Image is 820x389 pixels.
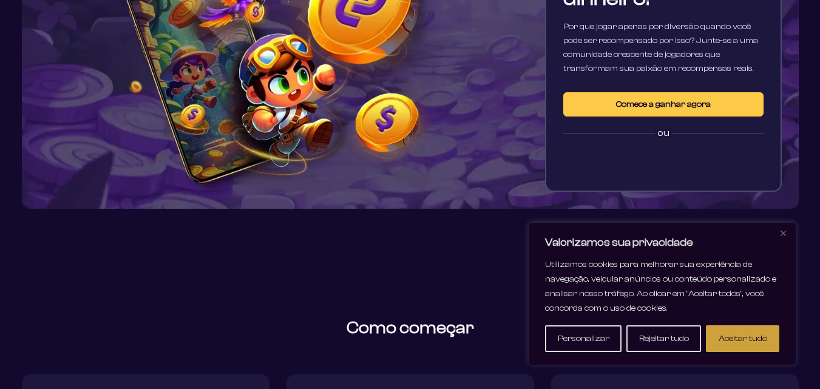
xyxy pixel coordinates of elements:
[657,127,669,138] font: ou
[563,92,763,117] button: Comece a ganhar agora
[545,325,622,352] button: Personalizar
[563,22,758,73] font: Por que jogar apenas por diversão quando você pode ser recompensado por isso? Junte-se a uma comu...
[557,148,769,175] iframe: Botão "Fazer login com o Google"
[616,100,711,109] font: Comece a ganhar agora
[347,318,474,337] font: Como começar
[719,334,767,343] font: Aceitar tudo
[626,325,701,352] button: Rejeitar tudo
[706,325,779,352] button: Aceitar tudo
[776,226,790,240] button: Fechar
[781,231,786,236] img: Fechar
[558,334,609,343] font: Personalizar
[639,334,689,343] font: Rejeitar tudo
[529,223,796,365] div: Valorizamos sua privacidade
[545,260,776,313] font: Utilizamos cookies para melhorar sua experiência de navegação, veicular anúncios ou conteúdo pers...
[545,236,693,249] font: Valorizamos sua privacidade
